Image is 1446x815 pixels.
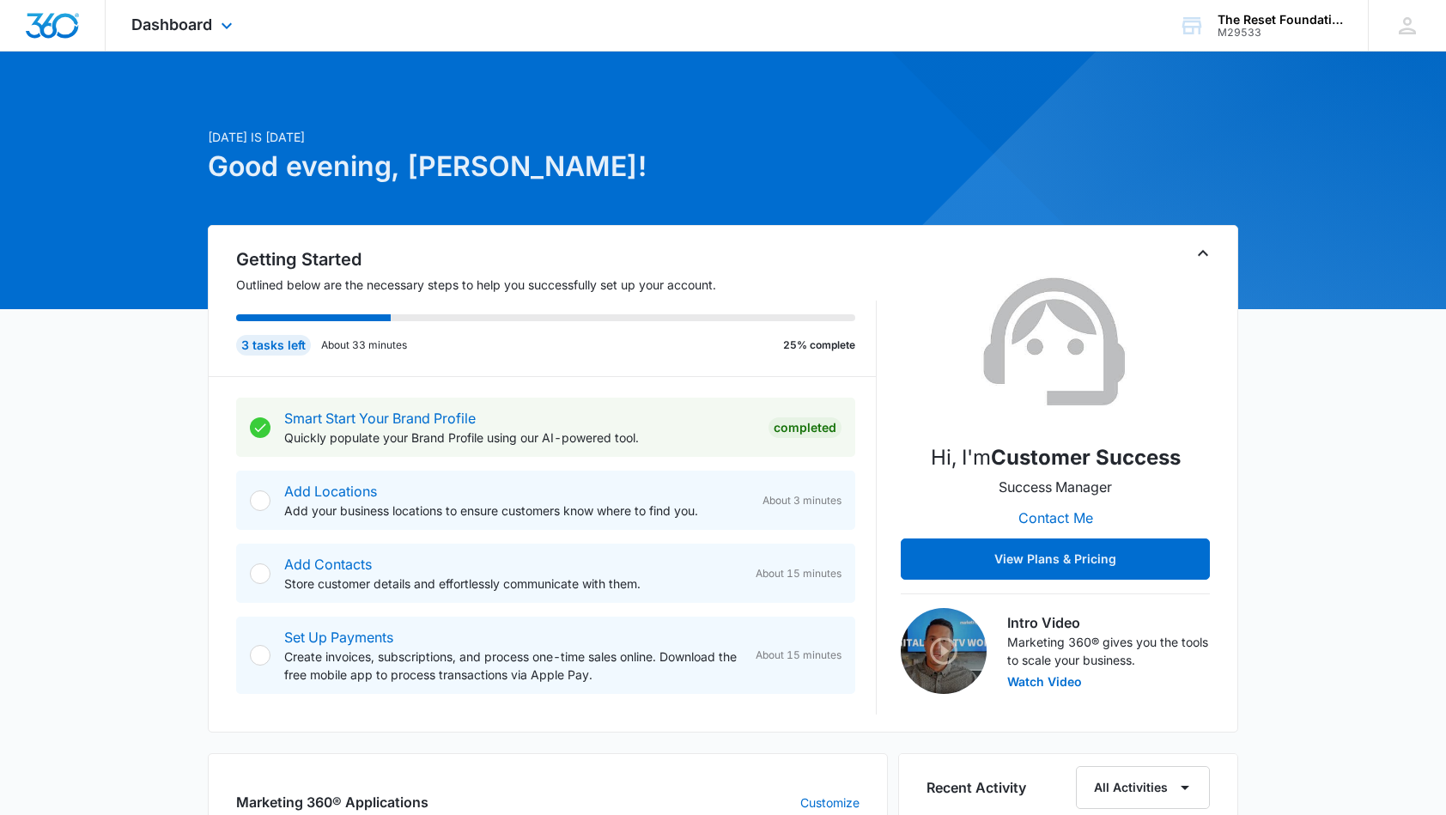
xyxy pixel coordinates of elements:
[208,128,888,146] p: [DATE] is [DATE]
[1193,243,1213,264] button: Toggle Collapse
[1076,766,1210,809] button: All Activities
[208,146,888,187] h1: Good evening, [PERSON_NAME]!
[236,335,311,356] div: 3 tasks left
[284,483,377,500] a: Add Locations
[236,246,877,272] h2: Getting Started
[800,794,860,812] a: Customize
[284,648,742,684] p: Create invoices, subscriptions, and process one-time sales online. Download the free mobile app t...
[284,502,749,520] p: Add your business locations to ensure customers know where to find you.
[1218,27,1343,39] div: account id
[236,792,428,812] h2: Marketing 360® Applications
[969,257,1141,429] img: Customer Success
[769,417,841,438] div: Completed
[901,538,1210,580] button: View Plans & Pricing
[1007,612,1210,633] h3: Intro Video
[321,338,407,353] p: About 33 minutes
[931,442,1181,473] p: Hi, I'm
[756,566,841,581] span: About 15 minutes
[1007,676,1082,688] button: Watch Video
[284,629,393,646] a: Set Up Payments
[1001,497,1110,538] button: Contact Me
[991,445,1181,470] strong: Customer Success
[756,648,841,663] span: About 15 minutes
[1007,633,1210,669] p: Marketing 360® gives you the tools to scale your business.
[901,608,987,694] img: Intro Video
[762,493,841,508] span: About 3 minutes
[131,15,212,33] span: Dashboard
[1218,13,1343,27] div: account name
[284,410,476,427] a: Smart Start Your Brand Profile
[236,276,877,294] p: Outlined below are the necessary steps to help you successfully set up your account.
[927,777,1026,798] h6: Recent Activity
[783,338,855,353] p: 25% complete
[284,575,742,593] p: Store customer details and effortlessly communicate with them.
[999,477,1112,497] p: Success Manager
[284,429,755,447] p: Quickly populate your Brand Profile using our AI-powered tool.
[284,556,372,573] a: Add Contacts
